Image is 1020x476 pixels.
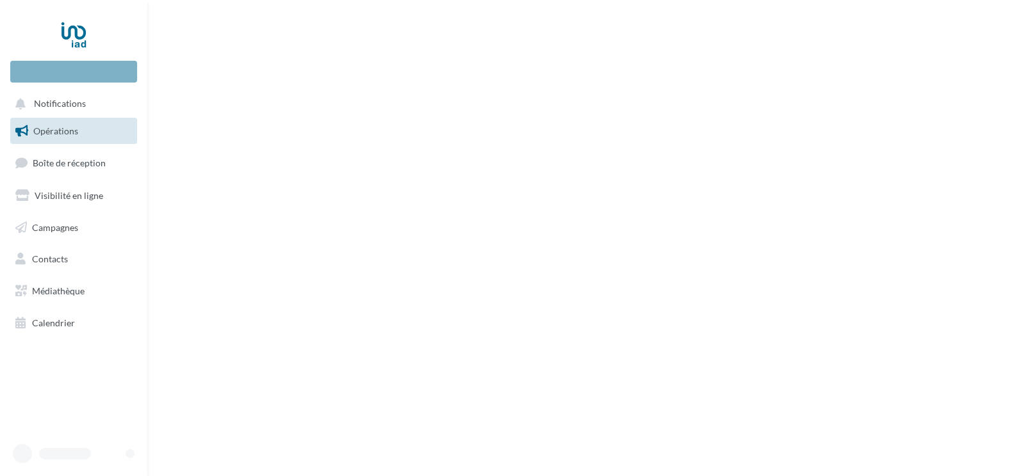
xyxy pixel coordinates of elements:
[35,190,103,201] span: Visibilité en ligne
[8,278,140,305] a: Médiathèque
[34,99,86,109] span: Notifications
[10,61,137,83] div: Nouvelle campagne
[32,253,68,264] span: Contacts
[33,125,78,136] span: Opérations
[8,182,140,209] a: Visibilité en ligne
[32,285,85,296] span: Médiathèque
[8,310,140,337] a: Calendrier
[8,214,140,241] a: Campagnes
[8,118,140,145] a: Opérations
[33,157,106,168] span: Boîte de réception
[8,246,140,273] a: Contacts
[32,221,78,232] span: Campagnes
[32,317,75,328] span: Calendrier
[8,149,140,177] a: Boîte de réception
